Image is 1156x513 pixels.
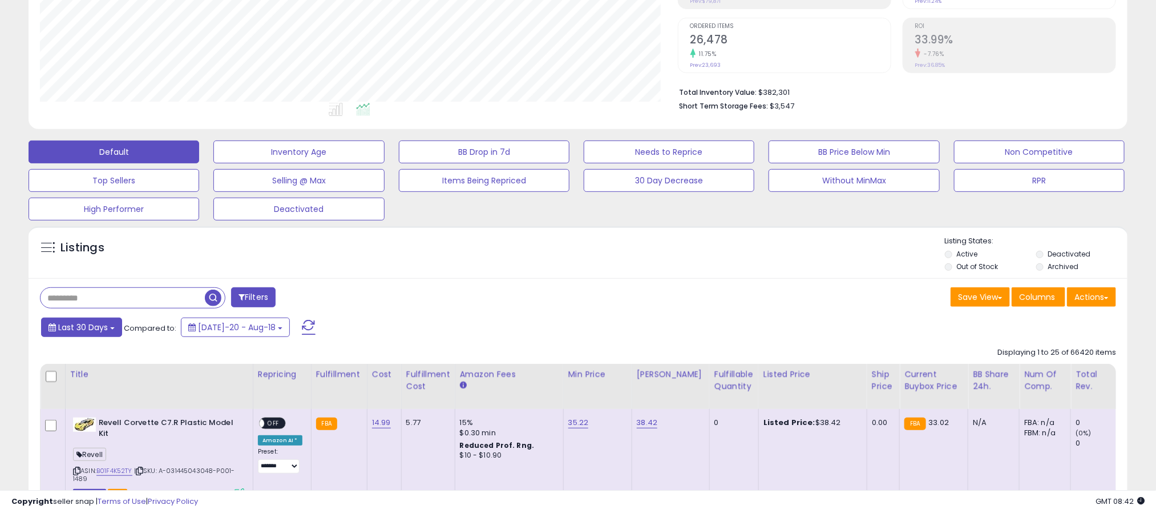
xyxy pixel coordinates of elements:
[1024,418,1062,428] div: FBA: n/a
[258,435,302,446] div: Amazon AI *
[584,141,754,163] button: Needs to Reprice
[258,368,306,380] div: Repricing
[460,418,555,428] div: 15%
[957,249,978,259] label: Active
[98,496,146,507] a: Terms of Use
[1012,287,1065,307] button: Columns
[973,368,1014,392] div: BB Share 24h.
[690,62,721,69] small: Prev: 23,693
[915,62,945,69] small: Prev: 36.85%
[73,448,106,461] span: Revell
[99,418,237,442] b: Revell Corvette C7.R Plastic Model Kit
[258,448,302,473] div: Preset:
[41,318,122,337] button: Last 30 Days
[690,33,891,49] h2: 26,478
[213,169,384,192] button: Selling @ Max
[904,418,925,430] small: FBA
[460,440,535,450] b: Reduced Prof. Rng.
[690,23,891,30] span: Ordered Items
[637,368,705,380] div: [PERSON_NAME]
[1019,291,1055,303] span: Columns
[198,322,276,333] span: [DATE]-20 - Aug-18
[568,368,627,380] div: Min Price
[316,418,337,430] small: FBA
[954,169,1125,192] button: RPR
[954,141,1125,163] button: Non Competitive
[96,466,132,476] a: B01F4K52TY
[763,418,858,428] div: $38.42
[929,417,949,428] span: 33.02
[406,418,446,428] div: 5.77
[1048,262,1078,271] label: Archived
[58,322,108,333] span: Last 30 Days
[680,87,757,97] b: Total Inventory Value:
[1067,287,1116,307] button: Actions
[372,417,391,428] a: 14.99
[696,50,717,58] small: 11.75%
[872,368,895,392] div: Ship Price
[399,141,569,163] button: BB Drop in 7d
[372,368,397,380] div: Cost
[1076,418,1122,428] div: 0
[763,368,862,380] div: Listed Price
[181,318,290,337] button: [DATE]-20 - Aug-18
[945,236,1127,247] p: Listing States:
[872,418,891,428] div: 0.00
[769,169,939,192] button: Without MinMax
[124,323,176,334] span: Compared to:
[148,496,198,507] a: Privacy Policy
[770,101,795,111] span: $3,547
[213,141,384,163] button: Inventory Age
[73,466,235,483] span: | SKU: A-031445043048-P001-1489
[915,23,1115,30] span: ROI
[29,198,199,221] button: High Performer
[460,380,467,391] small: Amazon Fees.
[1024,428,1062,438] div: FBM: n/a
[915,33,1115,49] h2: 33.99%
[714,418,750,428] div: 0
[399,169,569,192] button: Items Being Repriced
[11,496,198,507] div: seller snap | |
[406,368,450,392] div: Fulfillment Cost
[1048,249,1090,259] label: Deactivated
[1076,428,1092,438] small: (0%)
[60,240,104,256] h5: Listings
[29,169,199,192] button: Top Sellers
[568,417,589,428] a: 35.22
[460,428,555,438] div: $0.30 min
[460,451,555,460] div: $10 - $10.90
[264,419,282,428] span: OFF
[714,368,754,392] div: Fulfillable Quantity
[1096,496,1145,507] span: 2025-09-18 08:42 GMT
[637,417,658,428] a: 38.42
[70,368,248,380] div: Title
[108,489,127,499] span: FBA
[997,347,1116,358] div: Displaying 1 to 25 of 66420 items
[1024,368,1066,392] div: Num of Comp.
[920,50,944,58] small: -7.76%
[73,418,96,432] img: 510FY4CFFtL._SL40_.jpg
[1076,368,1117,392] div: Total Rev.
[763,417,815,428] b: Listed Price:
[460,368,559,380] div: Amazon Fees
[1076,438,1122,448] div: 0
[316,368,362,380] div: Fulfillment
[29,141,199,163] button: Default
[769,141,939,163] button: BB Price Below Min
[680,85,1108,98] li: $382,301
[231,287,276,307] button: Filters
[973,418,1011,428] div: N/A
[957,262,999,271] label: Out of Stock
[11,496,53,507] strong: Copyright
[73,489,106,499] span: Listings that have been deleted from Seller Central
[904,368,963,392] div: Current Buybox Price
[680,101,769,111] b: Short Term Storage Fees:
[951,287,1010,307] button: Save View
[584,169,754,192] button: 30 Day Decrease
[213,198,384,221] button: Deactivated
